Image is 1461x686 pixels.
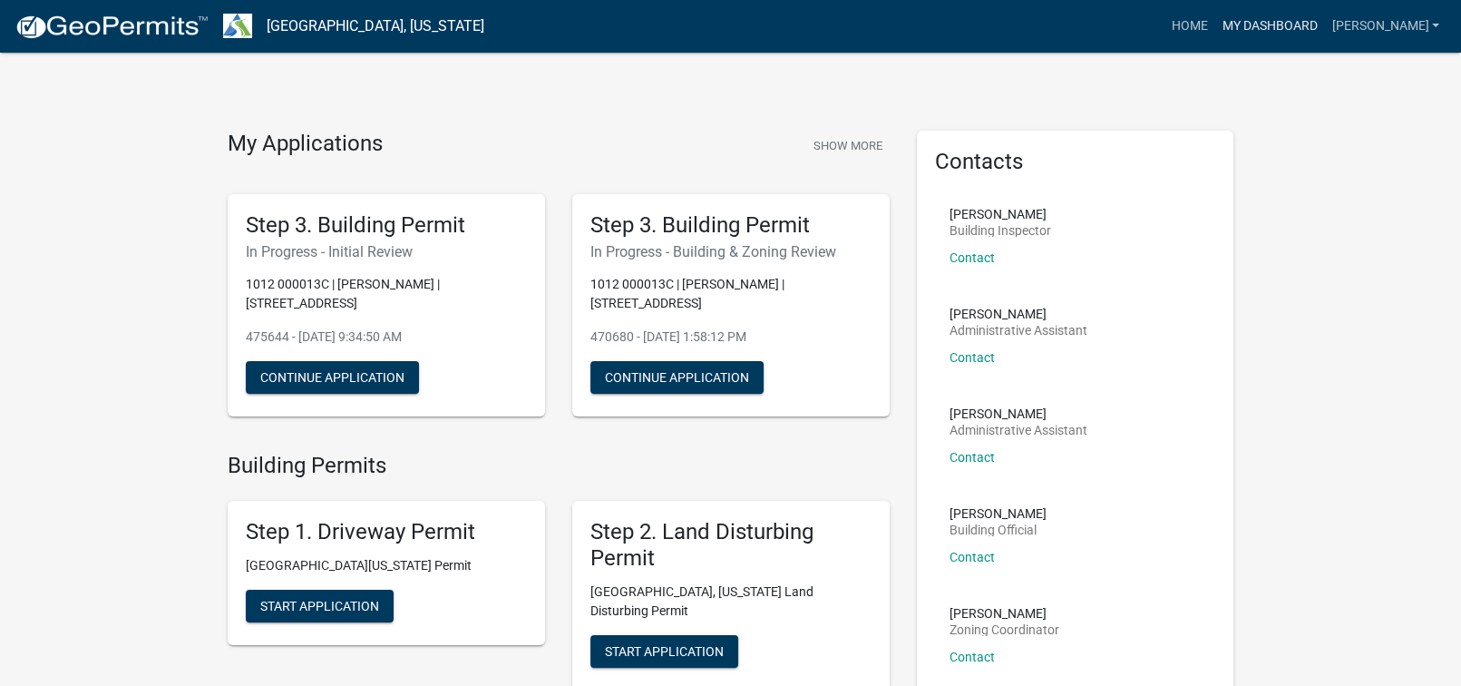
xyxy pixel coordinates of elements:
h4: My Applications [228,131,383,158]
p: [GEOGRAPHIC_DATA][US_STATE] Permit [246,556,527,575]
button: Start Application [246,590,394,622]
h4: Building Permits [228,453,890,479]
a: Contact [950,450,995,465]
p: [PERSON_NAME] [950,507,1047,520]
p: [PERSON_NAME] [950,308,1087,320]
p: 1012 000013C | [PERSON_NAME] | [STREET_ADDRESS] [246,275,527,313]
button: Continue Application [590,361,764,394]
a: Home [1164,9,1214,44]
img: Troup County, Georgia [223,14,252,38]
a: [GEOGRAPHIC_DATA], [US_STATE] [267,11,484,42]
a: Contact [950,650,995,664]
a: My Dashboard [1214,9,1324,44]
p: [GEOGRAPHIC_DATA], [US_STATE] Land Disturbing Permit [590,583,872,621]
p: [PERSON_NAME] [950,407,1087,420]
a: Contact [950,250,995,265]
h5: Step 1. Driveway Permit [246,519,527,545]
p: [PERSON_NAME] [950,607,1059,620]
h6: In Progress - Initial Review [246,243,527,260]
button: Continue Application [246,361,419,394]
h5: Contacts [935,149,1216,175]
a: Contact [950,550,995,564]
p: 470680 - [DATE] 1:58:12 PM [590,328,872,347]
p: [PERSON_NAME] [950,208,1051,220]
p: 475644 - [DATE] 9:34:50 AM [246,328,527,347]
h5: Step 3. Building Permit [590,212,872,239]
h6: In Progress - Building & Zoning Review [590,243,872,260]
span: Start Application [605,643,724,658]
p: Administrative Assistant [950,324,1087,337]
a: Contact [950,350,995,365]
span: Start Application [260,599,379,613]
p: Building Inspector [950,224,1051,237]
p: Zoning Coordinator [950,623,1059,636]
h5: Step 2. Land Disturbing Permit [590,519,872,572]
button: Start Application [590,635,738,668]
a: [PERSON_NAME] [1324,9,1446,44]
p: Building Official [950,524,1047,536]
p: Administrative Assistant [950,424,1087,436]
p: 1012 000013C | [PERSON_NAME] | [STREET_ADDRESS] [590,275,872,313]
h5: Step 3. Building Permit [246,212,527,239]
button: Show More [806,131,890,161]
